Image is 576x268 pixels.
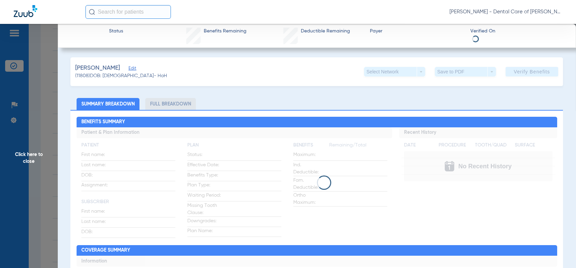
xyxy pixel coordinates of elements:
[109,28,123,35] span: Status
[129,66,135,72] span: Edit
[204,28,246,35] span: Benefits Remaining
[77,117,557,128] h2: Benefits Summary
[77,98,139,110] li: Summary Breakdown
[370,28,464,35] span: Payer
[75,64,120,72] span: [PERSON_NAME]
[450,9,562,15] span: [PERSON_NAME] - Dental Care of [PERSON_NAME]
[470,28,565,35] span: Verified On
[75,72,167,80] span: (11808) DOB: [DEMOGRAPHIC_DATA] - HoH
[301,28,350,35] span: Deductible Remaining
[14,5,37,17] img: Zuub Logo
[89,9,95,15] img: Search Icon
[77,245,557,256] h2: Coverage Summary
[145,98,196,110] li: Full Breakdown
[85,5,171,19] input: Search for patients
